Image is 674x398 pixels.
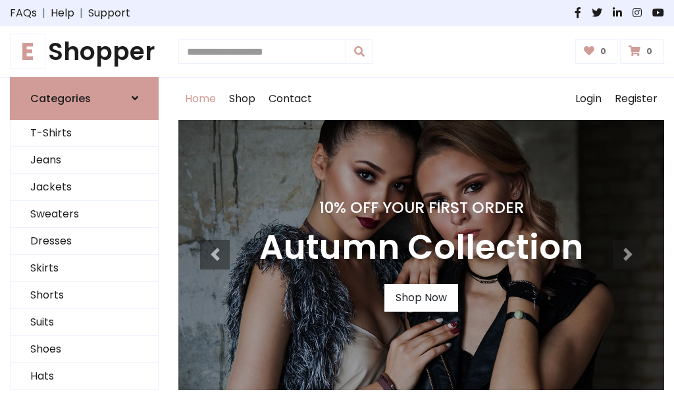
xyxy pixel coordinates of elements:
[11,309,158,336] a: Suits
[10,37,159,67] a: EShopper
[222,78,262,120] a: Shop
[178,78,222,120] a: Home
[74,5,88,21] span: |
[569,78,608,120] a: Login
[11,228,158,255] a: Dresses
[11,282,158,309] a: Shorts
[262,78,319,120] a: Contact
[10,34,45,69] span: E
[259,227,583,268] h3: Autumn Collection
[88,5,130,21] a: Support
[11,174,158,201] a: Jackets
[11,201,158,228] a: Sweaters
[11,363,158,390] a: Hats
[643,45,656,57] span: 0
[11,147,158,174] a: Jeans
[10,37,159,67] h1: Shopper
[37,5,51,21] span: |
[10,77,159,120] a: Categories
[30,92,91,105] h6: Categories
[11,336,158,363] a: Shoes
[11,255,158,282] a: Skirts
[575,39,618,64] a: 0
[51,5,74,21] a: Help
[11,120,158,147] a: T-Shirts
[384,284,458,312] a: Shop Now
[620,39,664,64] a: 0
[597,45,609,57] span: 0
[259,198,583,217] h4: 10% Off Your First Order
[10,5,37,21] a: FAQs
[608,78,664,120] a: Register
